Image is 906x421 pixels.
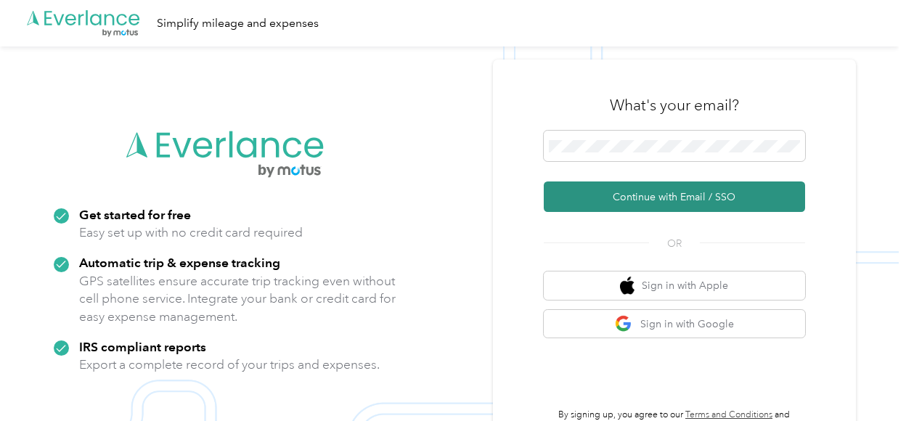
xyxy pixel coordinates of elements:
[544,310,805,338] button: google logoSign in with Google
[615,315,633,333] img: google logo
[649,236,700,251] span: OR
[79,339,206,354] strong: IRS compliant reports
[544,181,805,212] button: Continue with Email / SSO
[610,95,739,115] h3: What's your email?
[79,356,380,374] p: Export a complete record of your trips and expenses.
[79,255,280,270] strong: Automatic trip & expense tracking
[79,272,396,326] p: GPS satellites ensure accurate trip tracking even without cell phone service. Integrate your bank...
[685,409,772,420] a: Terms and Conditions
[157,15,319,33] div: Simplify mileage and expenses
[620,277,634,295] img: apple logo
[79,224,303,242] p: Easy set up with no credit card required
[544,271,805,300] button: apple logoSign in with Apple
[79,207,191,222] strong: Get started for free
